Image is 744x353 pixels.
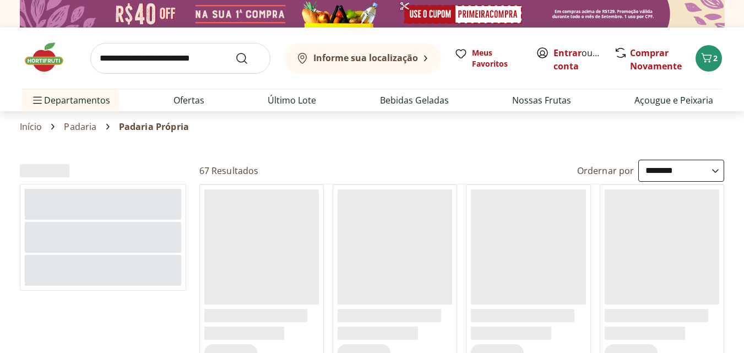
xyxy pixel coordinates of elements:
[235,52,262,65] button: Submit Search
[268,94,316,107] a: Último Lote
[199,165,259,177] h2: 67 Resultados
[173,94,204,107] a: Ofertas
[64,122,96,132] a: Padaria
[696,45,722,72] button: Carrinho
[713,53,718,63] span: 2
[512,94,571,107] a: Nossas Frutas
[22,41,77,74] img: Hortifruti
[553,46,602,73] span: ou
[31,87,110,113] span: Departamentos
[553,47,582,59] a: Entrar
[553,47,614,72] a: Criar conta
[380,94,449,107] a: Bebidas Geladas
[284,43,441,74] button: Informe sua localização
[20,122,42,132] a: Início
[630,47,682,72] a: Comprar Novamente
[472,47,523,69] span: Meus Favoritos
[119,122,189,132] span: Padaria Própria
[634,94,713,107] a: Açougue e Peixaria
[90,43,270,74] input: search
[31,87,44,113] button: Menu
[454,47,523,69] a: Meus Favoritos
[313,52,418,64] b: Informe sua localização
[577,165,634,177] label: Ordernar por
